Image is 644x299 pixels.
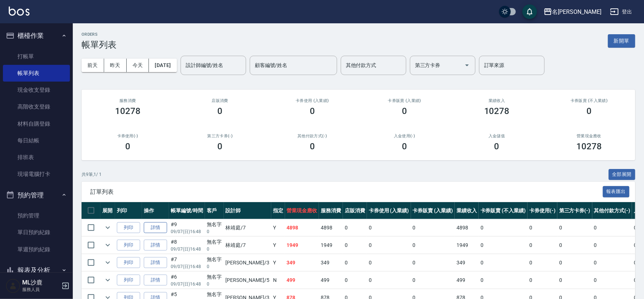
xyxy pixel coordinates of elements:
[603,188,630,195] a: 報表匯出
[541,4,604,19] button: 名[PERSON_NAME]
[271,237,285,254] td: Y
[169,237,205,254] td: #8
[144,240,167,251] a: 詳情
[3,166,70,182] a: 現場電腦打卡
[455,254,479,271] td: 349
[271,272,285,289] td: N
[528,219,557,236] td: 0
[479,272,528,289] td: 0
[117,275,140,286] button: 列印
[608,37,635,44] a: 新開單
[207,273,222,281] div: 無名字
[205,202,224,219] th: 客戶
[207,256,222,263] div: 無名字
[285,202,319,219] th: 營業現金應收
[207,246,222,252] p: 0
[102,257,113,268] button: expand row
[3,82,70,98] a: 現金收支登錄
[402,141,407,152] h3: 0
[461,59,473,71] button: Open
[459,134,534,138] h2: 入金儲值
[100,202,115,219] th: 展開
[455,272,479,289] td: 499
[528,254,557,271] td: 0
[285,272,319,289] td: 499
[3,48,70,65] a: 打帳單
[367,237,411,254] td: 0
[3,149,70,166] a: 排班表
[367,219,411,236] td: 0
[115,106,141,116] h3: 10278
[552,98,627,103] h2: 卡券販賣 (不入業績)
[343,272,367,289] td: 0
[603,186,630,197] button: 報表匯出
[367,134,442,138] h2: 入金使用(-)
[494,141,499,152] h3: 0
[90,188,603,196] span: 訂單列表
[224,254,271,271] td: [PERSON_NAME] /3
[592,272,632,289] td: 0
[117,257,140,268] button: 列印
[607,5,635,19] button: 登出
[343,254,367,271] td: 0
[319,202,343,219] th: 服務消費
[102,222,113,233] button: expand row
[285,254,319,271] td: 349
[367,254,411,271] td: 0
[586,106,592,116] h3: 0
[127,59,149,72] button: 今天
[557,202,592,219] th: 第三方卡券(-)
[479,237,528,254] td: 0
[367,202,411,219] th: 卡券使用 (入業績)
[367,272,411,289] td: 0
[609,169,636,180] button: 全部展開
[207,263,222,270] p: 0
[411,219,455,236] td: 0
[104,59,127,72] button: 昨天
[411,202,455,219] th: 卡券販賣 (入業績)
[169,219,205,236] td: #9
[22,286,59,293] p: 服務人員
[169,272,205,289] td: #6
[3,115,70,132] a: 材料自購登錄
[224,237,271,254] td: 林靖庭 /7
[343,202,367,219] th: 店販消費
[552,134,627,138] h2: 營業現金應收
[224,219,271,236] td: 林靖庭 /7
[3,132,70,149] a: 每日結帳
[9,7,29,16] img: Logo
[557,237,592,254] td: 0
[171,281,203,287] p: 09/07 (日) 16:48
[171,246,203,252] p: 09/07 (日) 16:48
[207,291,222,298] div: 無名字
[411,272,455,289] td: 0
[102,275,113,286] button: expand row
[528,202,557,219] th: 卡券使用(-)
[275,134,350,138] h2: 其他付款方式(-)
[115,202,142,219] th: 列印
[528,237,557,254] td: 0
[102,240,113,251] button: expand row
[82,171,102,178] p: 共 9 筆, 1 / 1
[3,65,70,82] a: 帳單列表
[455,237,479,254] td: 1949
[479,202,528,219] th: 卡券販賣 (不入業績)
[90,98,165,103] h3: 服務消費
[552,7,601,16] div: 名[PERSON_NAME]
[319,237,343,254] td: 1949
[592,202,632,219] th: 其他付款方式(-)
[207,281,222,287] p: 0
[22,279,59,286] h5: ML沙鹿
[592,219,632,236] td: 0
[3,98,70,115] a: 高階收支登錄
[3,207,70,224] a: 預約管理
[367,98,442,103] h2: 卡券販賣 (入業績)
[285,237,319,254] td: 1949
[125,141,130,152] h3: 0
[459,98,534,103] h2: 業績收入
[271,219,285,236] td: Y
[271,202,285,219] th: 指定
[557,272,592,289] td: 0
[285,219,319,236] td: 4898
[319,254,343,271] td: 349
